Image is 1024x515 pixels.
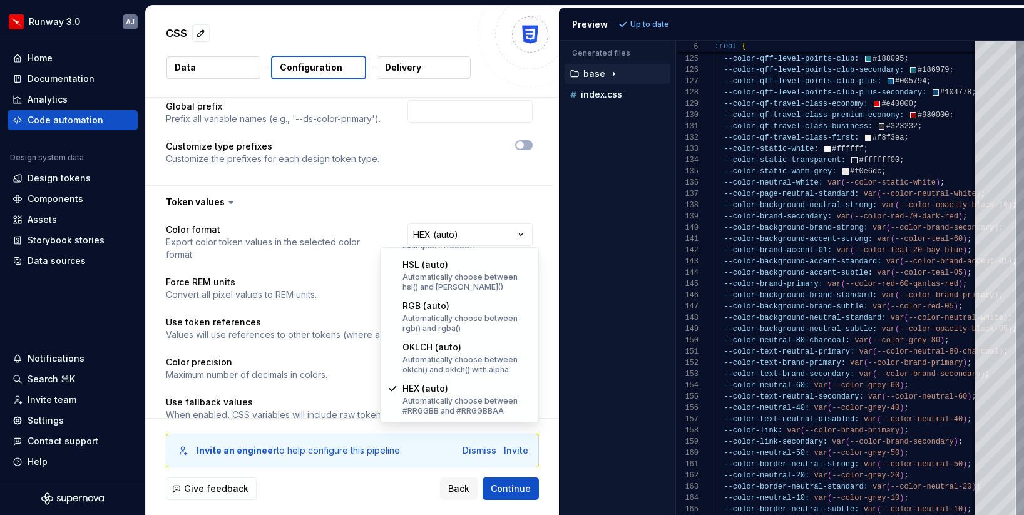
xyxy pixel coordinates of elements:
div: Automatically choose between rgb() and rgba() [402,314,531,334]
div: Automatically choose between oklch() and oklch() with alpha [402,355,531,375]
span: HSL (auto) [402,259,448,270]
div: Automatically choose between hsl() and [PERSON_NAME]() [402,272,531,292]
span: RGB (auto) [402,300,449,311]
span: HEX (auto) [402,383,448,394]
span: OKLCH (auto) [402,342,461,352]
div: Automatically choose between #RRGGBB and #RRGGBBAA [402,396,531,416]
